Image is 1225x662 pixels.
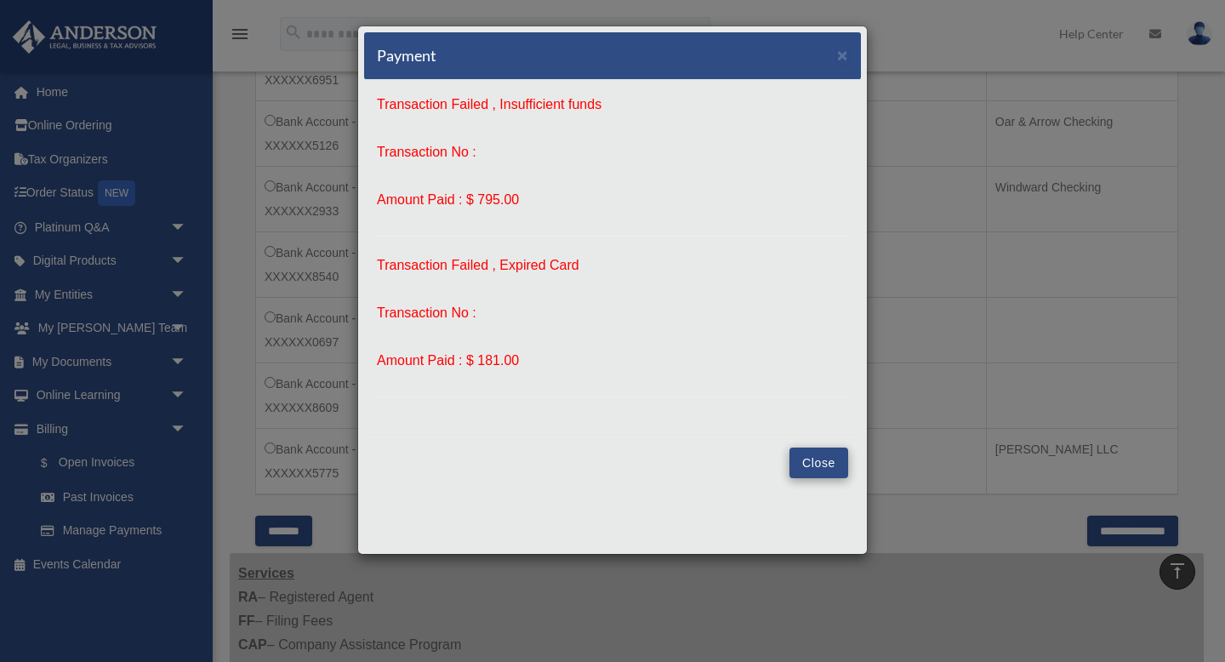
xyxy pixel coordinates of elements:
h5: Payment [377,45,436,66]
span: × [837,45,848,65]
p: Transaction Failed , Expired Card [377,254,848,277]
p: Amount Paid : $ 181.00 [377,349,848,373]
p: Transaction No : [377,301,848,325]
button: Close [789,448,848,478]
button: Close [837,46,848,64]
p: Transaction Failed , Insufficient funds [377,93,848,117]
p: Transaction No : [377,140,848,164]
p: Amount Paid : $ 795.00 [377,188,848,212]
